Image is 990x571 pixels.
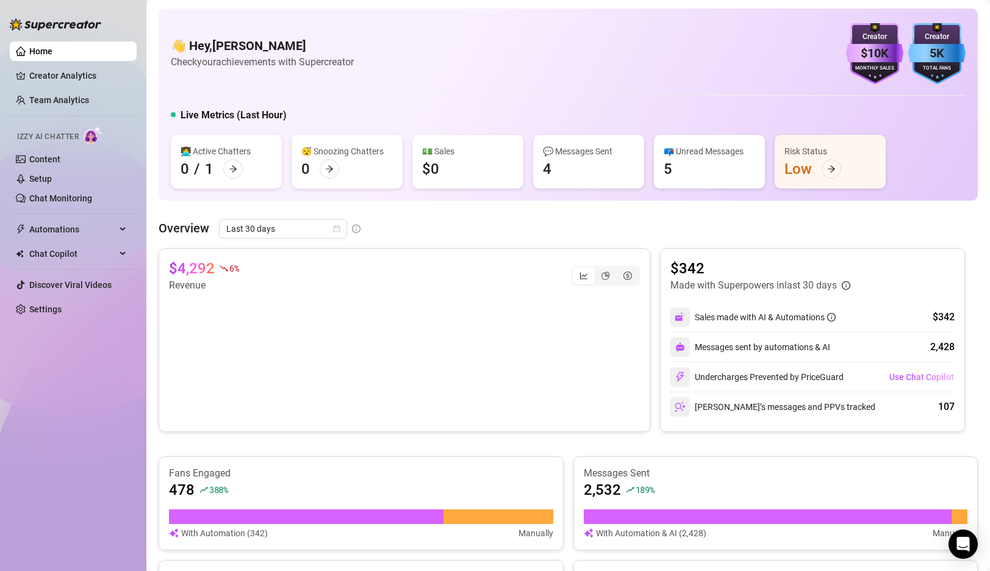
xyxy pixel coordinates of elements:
[933,526,967,540] article: Manually
[229,262,239,274] span: 6 %
[16,224,26,234] span: thunderbolt
[518,526,553,540] article: Manually
[333,225,340,232] span: calendar
[301,159,310,179] div: 0
[664,159,672,179] div: 5
[17,131,79,143] span: Izzy AI Chatter
[846,65,903,73] div: Monthly Sales
[827,165,836,173] span: arrow-right
[301,145,393,158] div: 😴 Snoozing Chatters
[623,271,632,280] span: dollar-circle
[675,372,686,382] img: svg%3e
[325,165,334,173] span: arrow-right
[584,480,621,500] article: 2,532
[908,31,966,43] div: Creator
[827,313,836,321] span: info-circle
[169,526,179,540] img: svg%3e
[169,259,215,278] article: $4,292
[171,54,354,70] article: Check your achievements with Supercreator
[596,526,706,540] article: With Automation & AI (2,428)
[846,31,903,43] div: Creator
[626,486,634,494] span: rise
[930,340,955,354] div: 2,428
[846,23,903,84] img: purple-badge-B9DA21FR.svg
[29,193,92,203] a: Chat Monitoring
[29,304,62,314] a: Settings
[908,65,966,73] div: Total Fans
[159,219,209,237] article: Overview
[572,266,640,285] div: segmented control
[675,312,686,323] img: svg%3e
[29,95,89,105] a: Team Analytics
[908,23,966,84] img: blue-badge-DgoSNQY1.svg
[229,165,237,173] span: arrow-right
[422,159,439,179] div: $0
[675,401,686,412] img: svg%3e
[938,400,955,414] div: 107
[226,220,340,238] span: Last 30 days
[949,530,978,559] div: Open Intercom Messenger
[889,372,954,382] span: Use Chat Copilot
[670,259,850,278] article: $342
[29,244,116,264] span: Chat Copilot
[29,220,116,239] span: Automations
[209,484,228,495] span: 388 %
[543,145,634,158] div: 💬 Messages Sent
[181,526,268,540] article: With Automation (342)
[181,159,189,179] div: 0
[636,484,655,495] span: 189 %
[29,280,112,290] a: Discover Viral Videos
[10,18,101,31] img: logo-BBDzfeDw.svg
[670,337,830,357] div: Messages sent by automations & AI
[29,174,52,184] a: Setup
[664,145,755,158] div: 📪 Unread Messages
[670,397,875,417] div: [PERSON_NAME]’s messages and PPVs tracked
[84,126,102,144] img: AI Chatter
[784,145,876,158] div: Risk Status
[16,250,24,258] img: Chat Copilot
[670,278,837,293] article: Made with Superpowers in last 30 days
[579,271,588,280] span: line-chart
[169,278,239,293] article: Revenue
[889,367,955,387] button: Use Chat Copilot
[29,66,127,85] a: Creator Analytics
[601,271,610,280] span: pie-chart
[29,154,60,164] a: Content
[675,342,685,352] img: svg%3e
[29,46,52,56] a: Home
[543,159,551,179] div: 4
[220,264,228,273] span: fall
[670,367,844,387] div: Undercharges Prevented by PriceGuard
[695,311,836,324] div: Sales made with AI & Automations
[181,145,272,158] div: 👩‍💻 Active Chatters
[171,37,354,54] h4: 👋 Hey, [PERSON_NAME]
[169,467,553,480] article: Fans Engaged
[842,281,850,290] span: info-circle
[169,480,195,500] article: 478
[846,44,903,63] div: $10K
[584,467,968,480] article: Messages Sent
[199,486,208,494] span: rise
[181,108,287,123] h5: Live Metrics (Last Hour)
[205,159,213,179] div: 1
[908,44,966,63] div: 5K
[933,310,955,325] div: $342
[352,224,360,233] span: info-circle
[422,145,514,158] div: 💵 Sales
[584,526,594,540] img: svg%3e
